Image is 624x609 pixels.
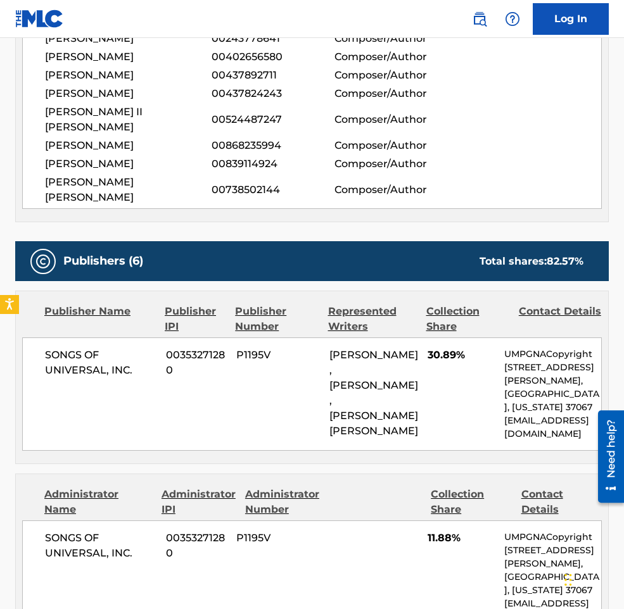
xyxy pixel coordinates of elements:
p: [STREET_ADDRESS][PERSON_NAME], [504,544,601,570]
p: [GEOGRAPHIC_DATA], [US_STATE] 37067 [504,387,601,414]
span: [PERSON_NAME] [45,49,212,65]
p: [GEOGRAPHIC_DATA], [US_STATE] 37067 [504,570,601,597]
div: Administrator Name [44,487,152,517]
div: Collection Share [426,304,509,334]
span: [PERSON_NAME] [45,156,212,172]
span: 00353271280 [166,531,227,561]
span: [PERSON_NAME] [PERSON_NAME] [45,175,212,205]
div: Total shares: [480,254,583,269]
img: MLC Logo [15,9,64,28]
div: Help [500,6,525,32]
span: Composer/Author [334,31,446,46]
span: 82.57 % [547,255,583,267]
div: Represented Writers [328,304,417,334]
span: P1195V [236,531,320,546]
span: Composer/Author [334,49,446,65]
span: Composer/Author [334,138,446,153]
span: [PERSON_NAME] [45,68,212,83]
span: Composer/Author [334,112,446,127]
img: help [505,11,520,27]
img: Publishers [35,254,51,269]
span: 00437824243 [212,86,334,101]
span: Composer/Author [334,182,446,198]
p: UMPGNACopyright [504,348,601,361]
div: Publisher Number [235,304,318,334]
div: Publisher IPI [165,304,226,334]
span: [PERSON_NAME] [45,138,212,153]
div: Collection Share [431,487,511,517]
span: 00738502144 [212,182,334,198]
p: UMPGNACopyright [504,531,601,544]
span: 00437892711 [212,68,334,83]
span: [PERSON_NAME], [PERSON_NAME], [PERSON_NAME] [PERSON_NAME] [329,349,418,437]
span: [PERSON_NAME] [45,31,212,46]
span: SONGS OF UNIVERSAL, INC. [45,531,156,561]
div: Drag [564,561,572,599]
span: 00402656580 [212,49,334,65]
iframe: Resource Center [589,405,624,507]
a: Log In [533,3,609,35]
div: Administrator Number [245,487,326,517]
p: [EMAIL_ADDRESS][DOMAIN_NAME] [504,414,601,441]
iframe: Chat Widget [561,548,624,609]
span: Composer/Author [334,86,446,101]
div: Administrator IPI [162,487,236,517]
p: [STREET_ADDRESS][PERSON_NAME], [504,361,601,387]
span: Composer/Author [334,156,446,172]
a: Public Search [467,6,492,32]
span: 00868235994 [212,138,334,153]
span: 00353271280 [166,348,227,378]
span: 00243778641 [212,31,334,46]
h5: Publishers (6) [63,254,143,268]
span: SONGS OF UNIVERSAL, INC. [45,348,156,378]
span: Composer/Author [334,68,446,83]
span: 00839114924 [212,156,334,172]
span: 11.88% [428,531,494,546]
span: [PERSON_NAME] II [PERSON_NAME] [45,104,212,135]
div: Publisher Name [44,304,155,334]
div: Contact Details [519,304,602,334]
span: 30.89% [428,348,494,363]
img: search [472,11,487,27]
span: 00524487247 [212,112,334,127]
div: Contact Details [521,487,602,517]
span: P1195V [236,348,320,363]
span: [PERSON_NAME] [45,86,212,101]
